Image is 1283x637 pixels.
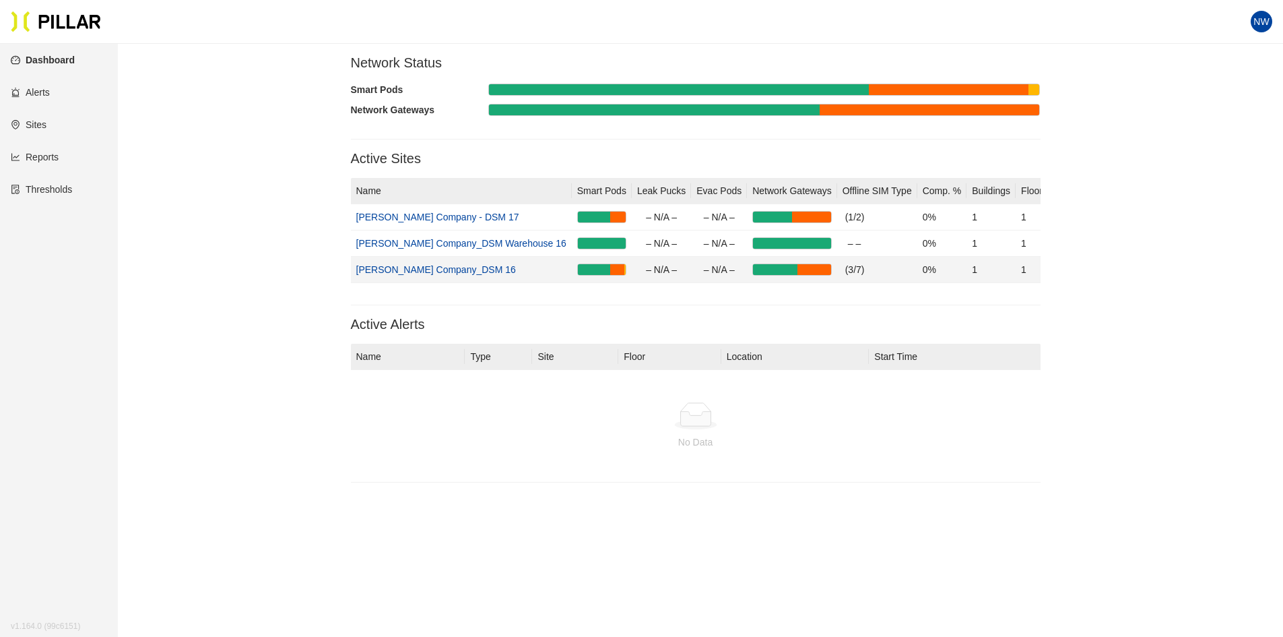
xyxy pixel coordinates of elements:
[356,264,516,275] a: [PERSON_NAME] Company_DSM 16
[11,87,50,98] a: alertAlerts
[848,236,912,251] div: – –
[696,262,742,277] div: – N/A –
[747,178,836,204] th: Network Gateways
[362,435,1030,450] div: No Data
[11,11,101,32] img: Pillar Technologies
[966,231,1016,257] td: 1
[637,210,686,224] div: – N/A –
[1253,11,1269,32] span: NW
[465,344,532,370] th: Type
[966,178,1016,204] th: Buildings
[966,257,1016,283] td: 1
[618,344,721,370] th: Floor
[696,236,742,251] div: – N/A –
[351,55,1041,71] h3: Network Status
[637,262,686,277] div: – N/A –
[351,82,489,97] div: Smart Pods
[351,178,572,204] th: Name
[351,150,1041,167] h3: Active Sites
[11,152,59,162] a: line-chartReports
[351,102,489,117] div: Network Gateways
[917,231,967,257] td: 0%
[966,204,1016,231] td: 1
[356,238,566,249] a: [PERSON_NAME] Company_DSM Warehouse 16
[845,264,865,275] span: (3/7)
[11,55,75,65] a: dashboardDashboard
[1016,257,1053,283] td: 1
[11,119,46,130] a: environmentSites
[351,316,1041,333] h3: Active Alerts
[532,344,618,370] th: Site
[1016,204,1053,231] td: 1
[721,344,869,370] th: Location
[637,236,686,251] div: – N/A –
[837,178,917,204] th: Offline SIM Type
[11,184,72,195] a: exceptionThresholds
[917,257,967,283] td: 0%
[691,178,747,204] th: Evac Pods
[1016,178,1053,204] th: Floors
[351,344,465,370] th: Name
[632,178,691,204] th: Leak Pucks
[1016,231,1053,257] td: 1
[917,178,967,204] th: Comp. %
[696,210,742,224] div: – N/A –
[572,178,632,204] th: Smart Pods
[845,212,865,222] span: (1/2)
[869,344,1040,370] th: Start Time
[356,212,519,222] a: [PERSON_NAME] Company - DSM 17
[917,204,967,231] td: 0%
